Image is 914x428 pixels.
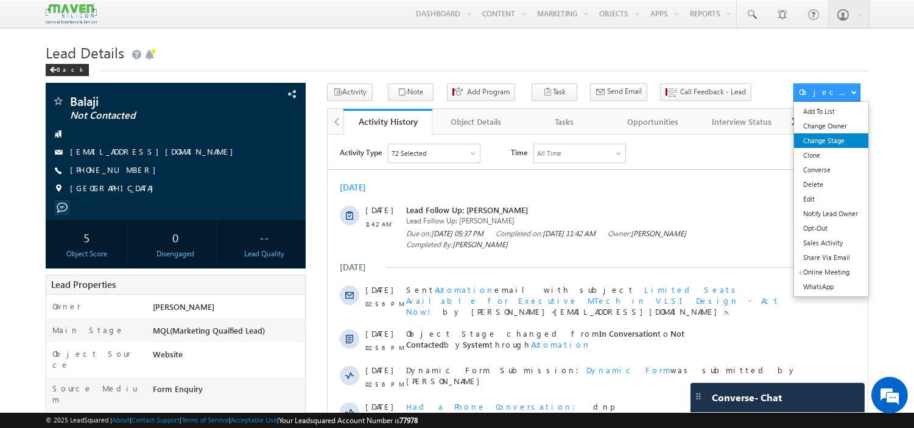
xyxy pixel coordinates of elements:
[227,248,302,259] div: Lead Quality
[79,194,357,215] span: Not Contacted
[38,150,65,161] span: [DATE]
[70,95,231,107] span: Balaji
[79,347,177,357] span: Object Capture:
[712,392,782,403] span: Converse - Chat
[259,230,343,240] span: Dynamic Form
[38,84,74,95] span: 11:42 AM
[61,10,152,28] div: Sales Activity,Program,Email Bounced,Email Link Clicked,Email Marked Spam & 67 more..
[215,94,268,103] span: [DATE] 11:42 AM
[698,109,786,135] a: Interview Status
[794,221,868,236] a: Opt-Out
[38,70,65,81] span: [DATE]
[12,9,54,27] span: Activity Type
[181,416,229,424] a: Terms of Service
[12,47,52,58] div: [DATE]
[279,416,418,425] span: Your Leadsquared Account Number is
[38,194,65,205] span: [DATE]
[38,347,65,358] span: [DATE]
[38,361,74,372] span: 05:36 PM
[209,13,234,24] div: All Time
[183,9,200,27] span: Time
[64,13,99,24] div: 72 Selected
[794,236,868,250] a: Sales Activity
[708,114,775,129] div: Interview Status
[265,267,286,277] span: dnp
[70,146,239,156] a: [EMAIL_ADDRESS][DOMAIN_NAME]
[150,325,305,342] div: MQL(Marketing Quaified Lead)
[432,109,521,135] a: Object Details
[112,416,130,424] a: About
[49,226,124,248] div: 5
[168,94,268,105] span: Completed on:
[79,81,474,92] span: Lead Follow Up: [PERSON_NAME]
[174,280,226,289] span: [DATE] 02:56 PM
[79,94,156,105] span: Due on:
[794,206,868,221] a: Notify Lead Owner
[46,64,89,76] div: Back
[794,265,868,279] a: Online Meeting
[138,226,213,248] div: 0
[135,205,162,215] span: System
[150,348,305,365] div: Website
[107,150,167,160] span: Automation
[794,177,868,192] a: Delete
[794,104,868,119] a: Add To List
[794,148,868,163] a: Clone
[79,70,474,81] span: Lead Follow Up: [PERSON_NAME]
[38,230,65,241] span: [DATE]
[353,116,423,127] div: Activity History
[619,114,687,129] div: Opportunities
[79,230,474,252] span: Dynamic Form Submission: was submitted by [PERSON_NAME]
[327,83,373,101] button: Activity
[38,267,65,278] span: [DATE]
[79,150,474,183] div: by [PERSON_NAME]<[EMAIL_ADDRESS][DOMAIN_NAME]>.
[46,415,418,426] span: © 2025 LeadSquared | | | | |
[532,83,577,101] button: Task
[79,347,474,358] div: .
[70,183,160,195] span: [GEOGRAPHIC_DATA]
[79,105,180,116] span: Completed By:
[12,127,52,138] div: [DATE]
[794,119,868,133] a: Change Owner
[280,94,359,105] span: Owner:
[442,114,510,129] div: Object Details
[187,347,243,357] span: details
[46,63,95,74] a: Back
[680,86,746,97] span: Call Feedback - Lead
[38,317,74,328] span: 05:36 PM
[793,83,860,102] button: Object Actions
[52,348,140,370] label: Object Source
[49,248,124,259] div: Object Score
[46,3,97,24] img: Custom Logo
[467,86,510,97] span: Add Program
[447,83,515,101] button: Add Program
[138,248,213,259] div: Disengaged
[38,303,65,314] span: [DATE]
[521,109,609,135] a: Tasks
[660,83,751,101] button: Call Feedback - Lead
[590,83,647,101] button: Send Email
[132,416,180,424] a: Contact Support
[107,303,167,314] span: Automation
[79,279,474,290] span: Added by on
[52,383,140,405] label: Source Medium
[150,383,305,400] div: Form Enquiry
[38,208,74,219] span: 02:56 PM
[799,86,851,97] div: Object Actions
[794,279,868,294] a: WhatsApp
[203,205,263,215] span: Automation
[79,150,452,182] span: Limited Seats Available for Executive MTech in VLSI Design - Act Now!
[510,272,522,287] span: +5
[38,164,74,175] span: 02:56 PM
[153,301,214,312] span: [PERSON_NAME]
[70,164,162,177] span: [PHONE_NUMBER]
[46,43,124,62] span: Lead Details
[38,244,74,255] span: 02:56 PM
[272,194,330,204] span: In Conversation
[125,105,180,114] span: [PERSON_NAME]
[794,163,868,177] a: Converse
[303,94,359,103] span: [PERSON_NAME]
[610,109,698,135] a: Opportunities
[231,416,277,424] a: Acceptable Use
[51,278,116,290] span: Lead Properties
